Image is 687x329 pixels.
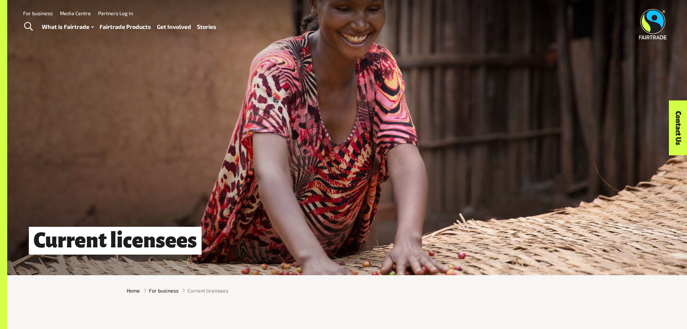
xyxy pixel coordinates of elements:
[23,10,53,16] a: For business
[60,10,91,16] a: Media Centre
[29,227,202,255] h1: Current licensees
[42,22,94,32] a: What is Fairtrade
[100,22,151,32] a: Fairtrade Products
[188,287,228,294] span: Current licensees
[98,10,133,16] a: Partners Log In
[197,22,216,32] a: Stories
[19,18,37,36] a: Toggle Search
[127,287,140,294] a: Home
[639,9,667,39] img: Fairtrade Australia New Zealand logo
[157,22,191,32] a: Get Involved
[149,287,179,294] a: For business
